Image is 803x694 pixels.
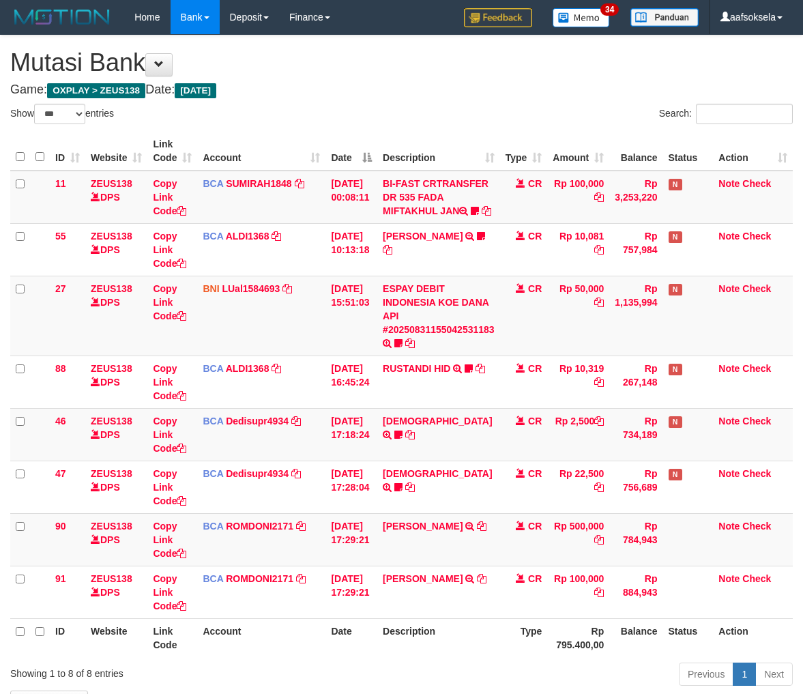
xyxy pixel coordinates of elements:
[91,416,132,426] a: ZEUS138
[742,231,771,242] a: Check
[153,416,186,454] a: Copy Link Code
[50,618,85,657] th: ID
[528,468,542,479] span: CR
[547,356,609,408] td: Rp 10,319
[669,469,682,480] span: Has Note
[55,178,66,189] span: 11
[383,363,450,374] a: RUSTANDI HID
[91,231,132,242] a: ZEUS138
[197,132,325,171] th: Account: activate to sort column ascending
[718,468,740,479] a: Note
[733,663,756,686] a: 1
[55,573,66,584] span: 91
[594,482,604,493] a: Copy Rp 22,500 to clipboard
[85,356,147,408] td: DPS
[755,663,793,686] a: Next
[282,283,292,294] a: Copy LUal1584693 to clipboard
[50,132,85,171] th: ID: activate to sort column ascending
[609,276,662,356] td: Rp 1,135,994
[528,416,542,426] span: CR
[55,468,66,479] span: 47
[85,408,147,461] td: DPS
[383,521,463,532] a: [PERSON_NAME]
[377,171,500,224] td: BI-FAST CRTRANSFER DR 535 FADA MIFTAKHUL JAN
[226,573,293,584] a: ROMDONI2171
[663,132,714,171] th: Status
[609,618,662,657] th: Balance
[547,276,609,356] td: Rp 50,000
[594,534,604,545] a: Copy Rp 500,000 to clipboard
[55,416,66,426] span: 46
[47,83,145,98] span: OXPLAY > ZEUS138
[547,171,609,224] td: Rp 100,000
[609,223,662,276] td: Rp 757,984
[272,363,281,374] a: Copy ALDI1368 to clipboard
[669,231,682,243] span: Has Note
[594,416,604,426] a: Copy Rp 2,500 to clipboard
[91,178,132,189] a: ZEUS138
[222,283,280,294] a: LUal1584693
[476,363,485,374] a: Copy RUSTANDI HID to clipboard
[203,283,219,294] span: BNI
[713,618,793,657] th: Action
[383,573,463,584] a: [PERSON_NAME]
[325,276,377,356] td: [DATE] 15:51:03
[383,244,392,255] a: Copy FERLANDA EFRILIDIT to clipboard
[197,618,325,657] th: Account
[742,363,771,374] a: Check
[147,132,197,171] th: Link Code: activate to sort column ascending
[34,104,85,124] select: Showentries
[742,573,771,584] a: Check
[55,363,66,374] span: 88
[203,178,223,189] span: BCA
[91,573,132,584] a: ZEUS138
[405,429,415,440] a: Copy HADI to clipboard
[153,231,186,269] a: Copy Link Code
[630,8,699,27] img: panduan.png
[742,178,771,189] a: Check
[272,231,281,242] a: Copy ALDI1368 to clipboard
[528,231,542,242] span: CR
[85,566,147,618] td: DPS
[405,482,415,493] a: Copy HADI to clipboard
[679,663,733,686] a: Previous
[659,104,793,124] label: Search:
[203,231,223,242] span: BCA
[10,49,793,76] h1: Mutasi Bank
[609,132,662,171] th: Balance
[226,363,269,374] a: ALDI1368
[669,284,682,295] span: Has Note
[377,132,500,171] th: Description: activate to sort column ascending
[153,178,186,216] a: Copy Link Code
[291,468,301,479] a: Copy Dedisupr4934 to clipboard
[528,363,542,374] span: CR
[153,521,186,559] a: Copy Link Code
[547,408,609,461] td: Rp 2,500
[203,573,223,584] span: BCA
[153,363,186,401] a: Copy Link Code
[528,573,542,584] span: CR
[477,573,486,584] a: Copy YUDIK RISWANTO to clipboard
[325,566,377,618] td: [DATE] 17:29:21
[383,231,463,242] a: [PERSON_NAME]
[325,132,377,171] th: Date: activate to sort column descending
[594,587,604,598] a: Copy Rp 100,000 to clipboard
[296,521,306,532] a: Copy ROMDONI2171 to clipboard
[547,223,609,276] td: Rp 10,081
[325,461,377,513] td: [DATE] 17:28:04
[609,408,662,461] td: Rp 734,189
[85,276,147,356] td: DPS
[669,416,682,428] span: Has Note
[85,618,147,657] th: Website
[85,132,147,171] th: Website: activate to sort column ascending
[91,283,132,294] a: ZEUS138
[10,7,114,27] img: MOTION_logo.png
[203,416,223,426] span: BCA
[600,3,619,16] span: 34
[10,661,324,680] div: Showing 1 to 8 of 8 entries
[718,283,740,294] a: Note
[91,468,132,479] a: ZEUS138
[91,363,132,374] a: ZEUS138
[477,521,486,532] a: Copy ISMULLAH SARAGIH to clipboard
[669,179,682,190] span: Has Note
